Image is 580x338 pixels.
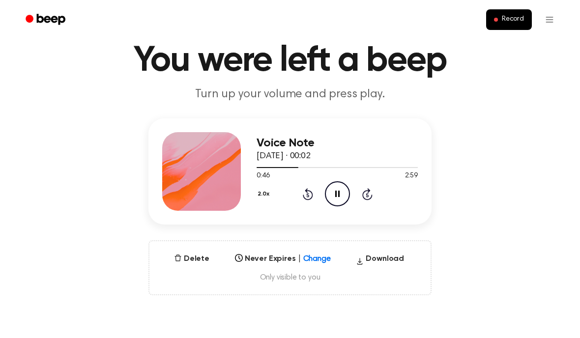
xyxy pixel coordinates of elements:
h3: Voice Note [257,137,418,150]
span: Record [502,15,524,24]
span: Only visible to you [161,273,419,282]
span: [DATE] · 00:02 [257,152,311,161]
button: Delete [170,253,213,265]
button: Open menu [538,8,561,31]
button: Download [352,253,408,269]
p: Turn up your volume and press play. [101,86,479,103]
span: 0:46 [257,171,269,181]
button: 2.0x [257,186,273,202]
button: Record [486,9,532,30]
h1: You were left a beep [38,43,542,79]
span: 2:59 [405,171,418,181]
a: Beep [19,10,74,29]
